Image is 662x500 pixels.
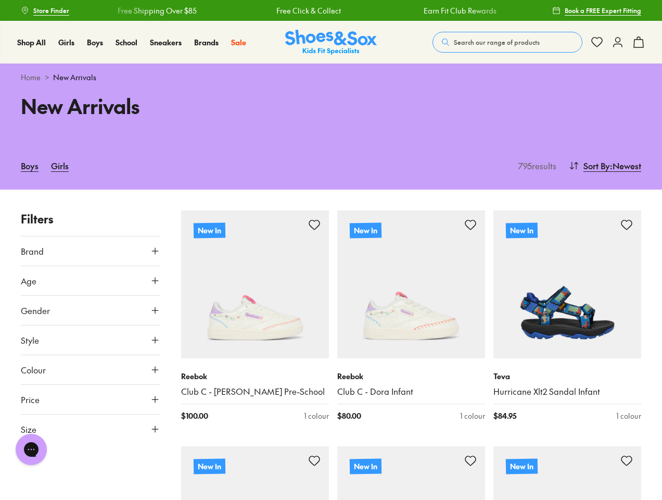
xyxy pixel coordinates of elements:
[616,410,641,421] div: 1 colour
[337,210,485,358] a: New In
[58,37,74,48] a: Girls
[21,266,160,295] button: Age
[194,37,219,47] span: Brands
[21,423,36,435] span: Size
[493,210,641,358] a: New In
[552,1,641,20] a: Book a FREE Expert Fitting
[21,364,46,376] span: Colour
[350,458,381,474] p: New In
[116,37,137,48] a: School
[493,386,641,397] a: Hurricane Xlt2 Sandal Infant
[285,30,377,55] a: Shoes & Sox
[53,72,96,83] span: New Arrivals
[454,37,540,47] span: Search our range of products
[10,430,52,469] iframe: Gorgias live chat messenger
[150,37,182,47] span: Sneakers
[21,91,319,121] h1: New Arrivals
[21,154,39,177] a: Boys
[33,6,69,15] span: Store Finder
[181,371,329,382] p: Reebok
[506,458,538,474] p: New In
[112,5,191,16] a: Free Shipping Over $85
[231,37,246,48] a: Sale
[21,385,160,414] button: Price
[17,37,46,47] span: Shop All
[337,410,361,421] span: $ 80.00
[21,355,160,384] button: Colour
[87,37,103,48] a: Boys
[21,304,50,317] span: Gender
[432,32,582,53] button: Search our range of products
[514,159,556,172] p: 795 results
[116,37,137,47] span: School
[21,334,39,346] span: Style
[460,410,485,421] div: 1 colour
[21,210,160,228] p: Filters
[181,386,329,397] a: Club C - [PERSON_NAME] Pre-School
[21,245,44,257] span: Brand
[181,410,208,421] span: $ 100.00
[337,386,485,397] a: Club C - Dora Infant
[350,222,381,238] p: New In
[51,154,69,177] a: Girls
[337,371,485,382] p: Reebok
[21,274,36,287] span: Age
[418,5,491,16] a: Earn Fit Club Rewards
[231,37,246,47] span: Sale
[21,296,160,325] button: Gender
[194,222,225,238] p: New In
[493,410,516,421] span: $ 84.95
[181,210,329,358] a: New In
[150,37,182,48] a: Sneakers
[194,458,225,474] p: New In
[565,6,641,15] span: Book a FREE Expert Fitting
[506,222,538,238] p: New In
[569,154,641,177] button: Sort By:Newest
[271,5,335,16] a: Free Click & Collect
[610,159,641,172] span: : Newest
[21,1,69,20] a: Store Finder
[194,37,219,48] a: Brands
[21,72,641,83] div: >
[21,393,40,406] span: Price
[17,37,46,48] a: Shop All
[21,72,41,83] a: Home
[493,371,641,382] p: Teva
[87,37,103,47] span: Boys
[21,236,160,266] button: Brand
[583,159,610,172] span: Sort By
[21,415,160,444] button: Size
[21,326,160,355] button: Style
[304,410,329,421] div: 1 colour
[285,30,377,55] img: SNS_Logo_Responsive.svg
[58,37,74,47] span: Girls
